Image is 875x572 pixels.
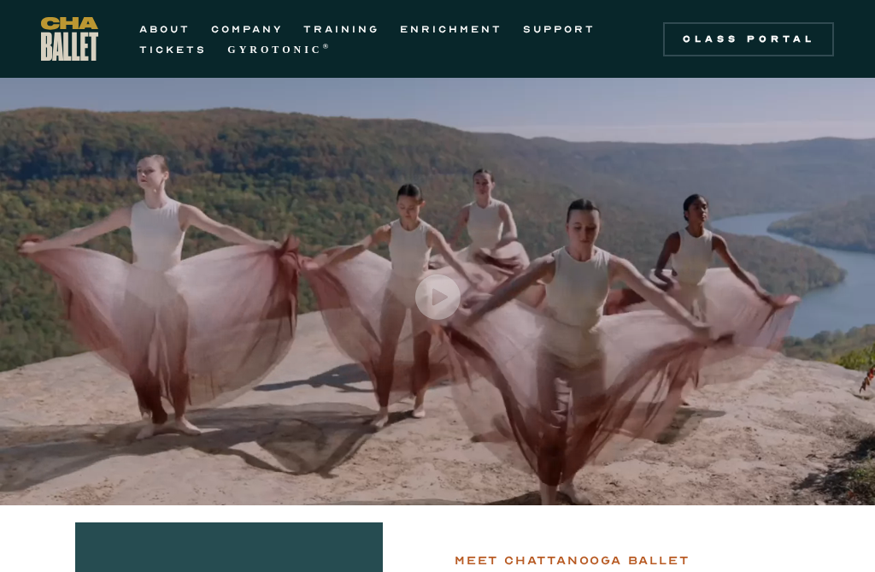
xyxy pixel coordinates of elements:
a: GYROTONIC® [227,39,332,60]
a: TRAINING [303,19,379,39]
a: TICKETS [139,39,207,60]
strong: GYROTONIC [227,44,322,56]
a: SUPPORT [523,19,596,39]
a: ENRICHMENT [400,19,502,39]
sup: ® [322,42,332,50]
a: ABOUT [139,19,191,39]
a: Class Portal [663,22,834,56]
div: Meet chattanooga ballet [455,551,689,571]
a: COMPANY [211,19,283,39]
div: Class Portal [673,32,824,46]
a: home [41,17,98,61]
